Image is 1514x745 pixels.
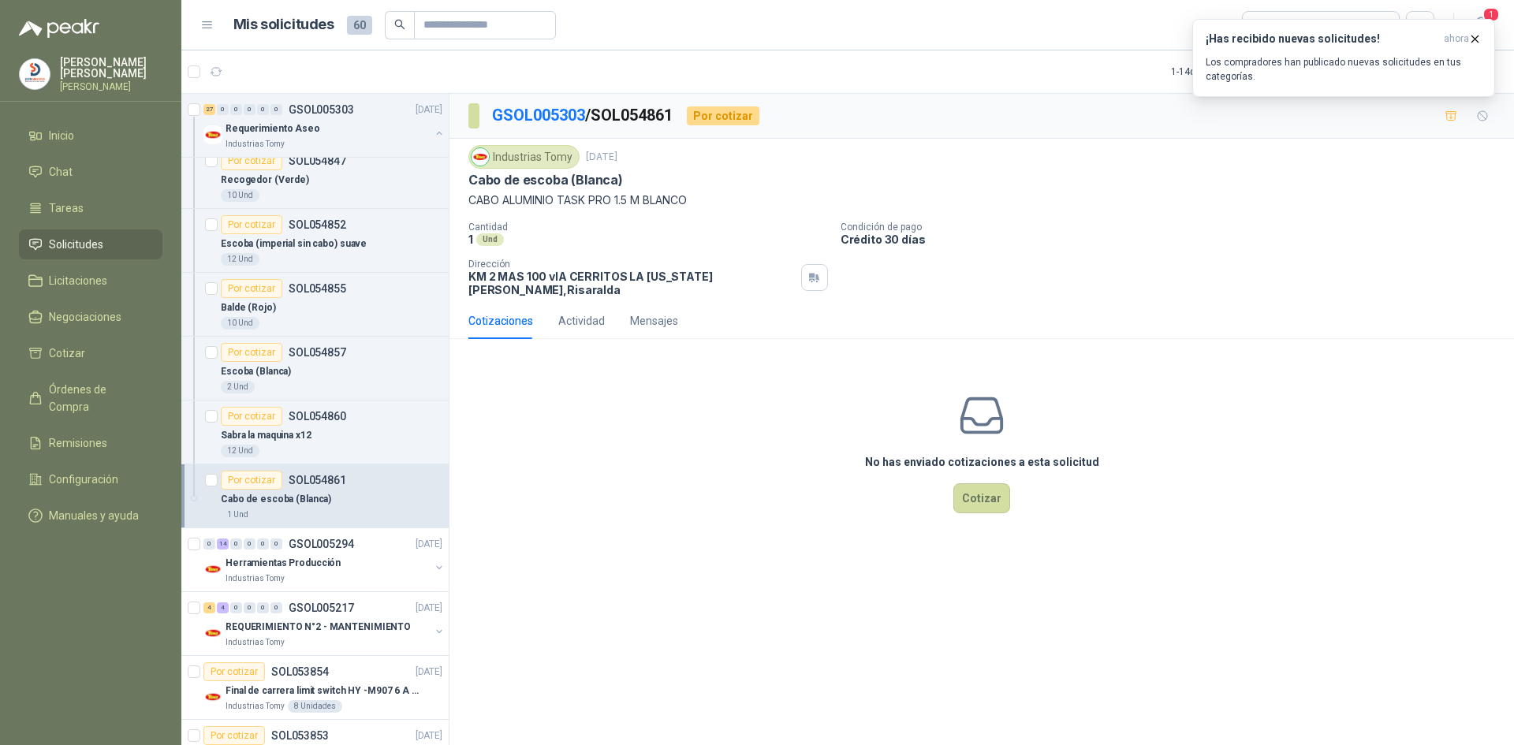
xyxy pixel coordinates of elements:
[49,308,121,326] span: Negociaciones
[289,602,354,613] p: GSOL005217
[244,602,255,613] div: 0
[181,273,449,337] a: Por cotizarSOL054855Balde (Rojo)10 Und
[289,538,354,549] p: GSOL005294
[221,237,367,251] p: Escoba (imperial sin cabo) suave
[226,684,422,698] p: Final de carrera limit switch HY -M907 6 A - 250 V a.c
[1192,19,1495,97] button: ¡Has recibido nuevas solicitudes!ahora Los compradores han publicado nuevas solicitudes en tus ca...
[347,16,372,35] span: 60
[630,312,678,330] div: Mensajes
[1252,17,1285,34] div: Todas
[60,82,162,91] p: [PERSON_NAME]
[181,209,449,273] a: Por cotizarSOL054852Escoba (imperial sin cabo) suave12 Und
[181,337,449,400] a: Por cotizarSOL054857Escoba (Blanca)2 Und
[289,283,346,294] p: SOL054855
[49,199,84,217] span: Tareas
[221,407,282,426] div: Por cotizar
[416,601,442,616] p: [DATE]
[244,538,255,549] div: 0
[181,145,449,209] a: Por cotizarSOL054847Recogedor (Verde)10 Und
[468,259,795,270] p: Dirección
[19,464,162,494] a: Configuración
[226,138,285,151] p: Industrias Tomy
[1171,59,1262,84] div: 1 - 14 de 14
[203,662,265,681] div: Por cotizar
[289,104,354,115] p: GSOL005303
[1482,7,1500,22] span: 1
[416,728,442,743] p: [DATE]
[221,151,282,170] div: Por cotizar
[181,464,449,528] a: Por cotizarSOL054861Cabo de escoba (Blanca)1 Und
[233,13,334,36] h1: Mis solicitudes
[257,104,269,115] div: 0
[468,233,473,246] p: 1
[416,537,442,552] p: [DATE]
[19,374,162,422] a: Órdenes de Compra
[586,150,617,165] p: [DATE]
[49,163,73,181] span: Chat
[226,121,320,136] p: Requerimiento Aseo
[203,100,446,151] a: 27 0 0 0 0 0 GSOL005303[DATE] Company LogoRequerimiento AseoIndustrias Tomy
[19,501,162,531] a: Manuales y ayuda
[226,620,411,635] p: REQUERIMIENTO N°2 - MANTENIMIENTO
[257,538,269,549] div: 0
[49,507,139,524] span: Manuales y ayuda
[468,172,623,188] p: Cabo de escoba (Blanca)
[230,538,242,549] div: 0
[468,222,828,233] p: Cantidad
[221,343,282,362] div: Por cotizar
[271,666,329,677] p: SOL053854
[217,538,229,549] div: 14
[472,148,489,166] img: Company Logo
[841,233,1508,246] p: Crédito 30 días
[181,400,449,464] a: Por cotizarSOL054860Sabra la maquina x1212 Und
[289,155,346,166] p: SOL054847
[226,636,285,649] p: Industrias Tomy
[19,266,162,296] a: Licitaciones
[230,104,242,115] div: 0
[865,453,1099,471] h3: No has enviado cotizaciones a esta solicitud
[221,445,259,457] div: 12 Und
[492,106,585,125] a: GSOL005303
[226,556,341,571] p: Herramientas Producción
[221,253,259,266] div: 12 Und
[203,538,215,549] div: 0
[1206,55,1482,84] p: Los compradores han publicado nuevas solicitudes en tus categorías.
[289,411,346,422] p: SOL054860
[20,59,50,89] img: Company Logo
[221,364,291,379] p: Escoba (Blanca)
[221,189,259,202] div: 10 Und
[687,106,759,125] div: Por cotizar
[221,317,259,330] div: 10 Und
[221,508,255,521] div: 1 Und
[221,279,282,298] div: Por cotizar
[289,219,346,230] p: SOL054852
[394,19,405,30] span: search
[49,127,74,144] span: Inicio
[271,730,329,741] p: SOL053853
[221,215,282,234] div: Por cotizar
[289,347,346,358] p: SOL054857
[953,483,1010,513] button: Cotizar
[468,312,533,330] div: Cotizaciones
[19,302,162,332] a: Negociaciones
[217,104,229,115] div: 0
[203,726,265,745] div: Por cotizar
[19,121,162,151] a: Inicio
[841,222,1508,233] p: Condición de pago
[221,300,276,315] p: Balde (Rojo)
[270,538,282,549] div: 0
[230,602,242,613] div: 0
[1444,32,1469,46] span: ahora
[221,381,255,393] div: 2 Und
[416,102,442,117] p: [DATE]
[221,173,309,188] p: Recogedor (Verde)
[19,229,162,259] a: Solicitudes
[49,345,85,362] span: Cotizar
[226,572,285,585] p: Industrias Tomy
[49,272,107,289] span: Licitaciones
[270,104,282,115] div: 0
[416,665,442,680] p: [DATE]
[244,104,255,115] div: 0
[19,428,162,458] a: Remisiones
[19,338,162,368] a: Cotizar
